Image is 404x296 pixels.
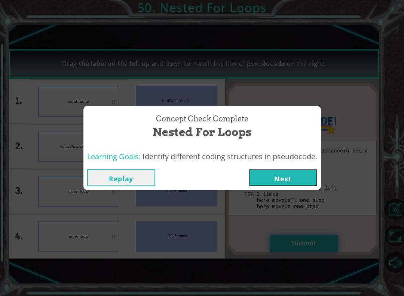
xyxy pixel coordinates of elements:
span: Concept Check Complete [156,114,248,124]
span: Identify different coding structures in pseudocode. [143,151,317,161]
span: Nested For Loops [153,124,252,140]
span: Learning Goals: [87,151,141,161]
button: Replay [87,169,155,186]
button: Next [249,169,317,186]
